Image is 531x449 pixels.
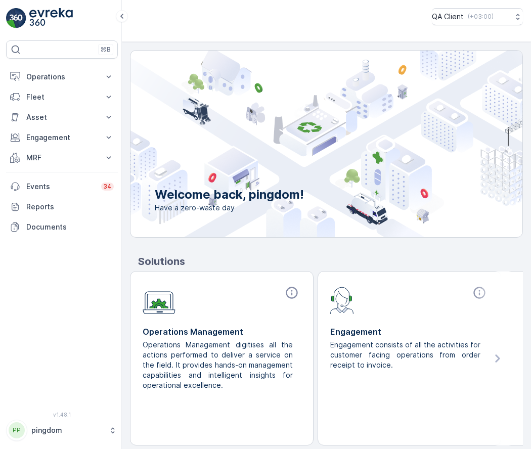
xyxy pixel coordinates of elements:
[432,8,523,25] button: QA Client(+03:00)
[330,286,354,314] img: module-icon
[26,132,98,143] p: Engagement
[26,92,98,102] p: Fleet
[29,8,73,28] img: logo_light-DOdMpM7g.png
[432,12,464,22] p: QA Client
[155,203,304,213] span: Have a zero-waste day
[26,222,114,232] p: Documents
[6,127,118,148] button: Engagement
[6,8,26,28] img: logo
[330,340,480,370] p: Engagement consists of all the activities for customer facing operations from order receipt to in...
[6,412,118,418] span: v 1.48.1
[9,422,25,438] div: PP
[26,72,98,82] p: Operations
[6,217,118,237] a: Documents
[101,46,111,54] p: ⌘B
[6,67,118,87] button: Operations
[6,87,118,107] button: Fleet
[26,182,95,192] p: Events
[6,107,118,127] button: Asset
[6,176,118,197] a: Events34
[143,340,293,390] p: Operations Management digitises all the actions performed to deliver a service on the field. It p...
[138,254,523,269] p: Solutions
[31,425,104,435] p: pingdom
[468,13,494,21] p: ( +03:00 )
[6,420,118,441] button: PPpingdom
[6,197,118,217] a: Reports
[26,153,98,163] p: MRF
[26,112,98,122] p: Asset
[143,286,175,315] img: module-icon
[103,183,112,191] p: 34
[85,51,522,237] img: city illustration
[330,326,489,338] p: Engagement
[155,187,304,203] p: Welcome back, pingdom!
[143,326,301,338] p: Operations Management
[26,202,114,212] p: Reports
[6,148,118,168] button: MRF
